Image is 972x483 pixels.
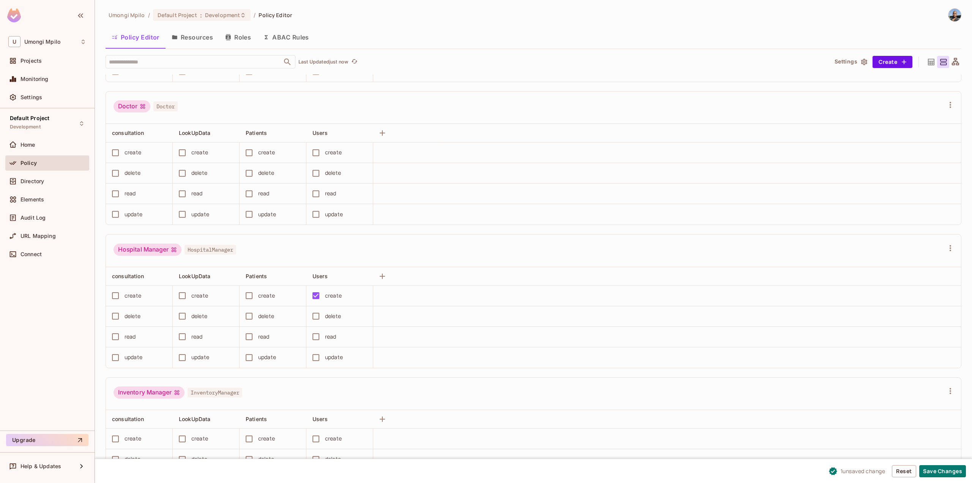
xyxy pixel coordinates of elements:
li: / [148,11,150,19]
span: 1 unsaved change [841,467,885,475]
div: read [125,189,136,198]
button: Settings [832,56,869,68]
span: Help & Updates [21,463,61,469]
div: delete [258,169,274,177]
div: Doctor [114,100,150,112]
div: read [125,333,136,341]
span: Connect [21,251,42,257]
div: read [191,333,203,341]
span: Doctor [153,101,178,111]
div: read [258,189,270,198]
div: update [125,210,142,219]
span: Users [312,416,328,422]
div: delete [125,455,140,463]
span: Policy [21,160,37,166]
span: Refresh is not available in edit mode. [348,57,359,67]
span: Monitoring [21,76,49,82]
button: Policy Editor [106,28,166,47]
span: Development [10,124,41,130]
div: read [191,189,203,198]
div: update [125,353,142,361]
div: create [125,434,141,443]
span: Users [312,130,328,136]
span: HospitalManager [185,245,236,255]
div: update [191,353,209,361]
span: Elements [21,196,44,203]
span: Development [205,11,240,19]
button: Roles [219,28,257,47]
div: update [258,353,276,361]
span: Policy Editor [259,11,292,19]
div: delete [258,312,274,320]
div: delete [325,455,341,463]
div: delete [258,455,274,463]
button: ABAC Rules [257,28,315,47]
span: LookUpData [179,416,211,422]
div: create [191,434,208,443]
span: Directory [21,178,44,184]
div: update [258,210,276,219]
div: update [325,210,343,219]
span: Audit Log [21,215,46,221]
span: Patients [246,416,267,422]
div: update [325,353,343,361]
div: create [191,148,208,157]
span: URL Mapping [21,233,56,239]
div: read [325,333,336,341]
span: Workspace: Umongi Mpilo [24,39,60,45]
div: Inventory Manager [114,386,185,399]
div: read [325,189,336,198]
img: SReyMgAAAABJRU5ErkJggg== [7,8,21,22]
span: Default Project [158,11,197,19]
span: the active workspace [109,11,145,19]
div: delete [191,455,207,463]
div: delete [325,312,341,320]
div: create [258,291,275,300]
button: Open [282,57,293,67]
span: consultation [112,130,144,136]
button: refresh [350,57,359,67]
button: Resources [166,28,219,47]
div: create [325,148,342,157]
span: LookUpData [179,273,211,279]
p: Last Updated just now [298,59,348,65]
span: Projects [21,58,42,64]
span: refresh [351,58,358,66]
button: Reset [892,465,916,477]
span: U [8,36,21,47]
span: Default Project [10,115,49,121]
span: Patients [246,273,267,279]
div: update [191,210,209,219]
span: LookUpData [179,130,211,136]
div: create [125,291,141,300]
div: Hospital Manager [114,244,181,256]
div: create [325,434,342,443]
span: consultation [112,273,144,279]
div: read [258,333,270,341]
div: delete [125,169,140,177]
span: Settings [21,94,42,100]
div: create [258,148,275,157]
div: delete [191,312,207,320]
span: : [200,12,202,18]
img: Lindokuhle Ngubane [948,9,961,21]
div: create [191,291,208,300]
span: consultation [112,416,144,422]
button: Upgrade [6,434,88,446]
div: create [258,434,275,443]
div: create [125,148,141,157]
div: delete [325,169,341,177]
div: delete [191,169,207,177]
span: Home [21,142,35,148]
button: Save Changes [919,465,966,477]
div: delete [125,312,140,320]
div: create [325,291,342,300]
span: Patients [246,130,267,136]
span: Users [312,273,328,279]
li: / [254,11,256,19]
button: Create [873,56,912,68]
span: InventoryManager [188,388,242,397]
